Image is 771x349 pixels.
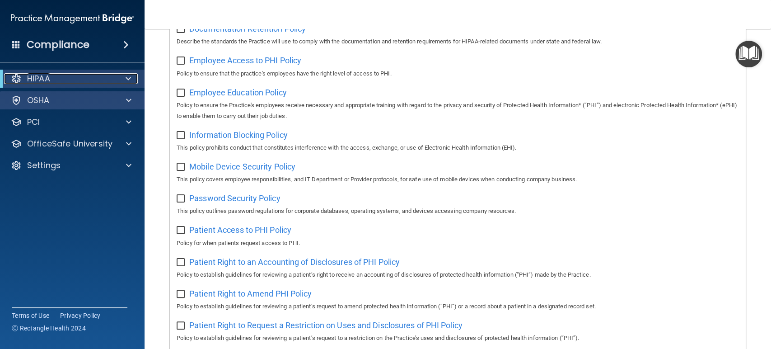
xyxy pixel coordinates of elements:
[189,88,287,97] span: Employee Education Policy
[27,38,89,51] h4: Compliance
[12,324,86,333] span: Ⓒ Rectangle Health 2024
[735,41,762,67] button: Open Resource Center
[177,36,739,47] p: Describe the standards the Practice will use to comply with the documentation and retention requi...
[27,138,112,149] p: OfficeSafe University
[177,269,739,280] p: Policy to establish guidelines for reviewing a patient’s right to receive an accounting of disclo...
[189,130,288,140] span: Information Blocking Policy
[177,100,739,122] p: Policy to ensure the Practice's employees receive necessary and appropriate training with regard ...
[11,160,131,171] a: Settings
[189,321,463,330] span: Patient Right to Request a Restriction on Uses and Disclosures of PHI Policy
[11,117,131,127] a: PCI
[27,160,61,171] p: Settings
[189,193,280,203] span: Password Security Policy
[27,95,50,106] p: OSHA
[60,311,101,320] a: Privacy Policy
[12,311,49,320] a: Terms of Use
[11,73,131,84] a: HIPAA
[189,162,295,171] span: Mobile Device Security Policy
[177,142,739,153] p: This policy prohibits conduct that constitutes interference with the access, exchange, or use of ...
[189,225,291,235] span: Patient Access to PHI Policy
[11,95,131,106] a: OSHA
[11,9,134,28] img: PMB logo
[27,73,50,84] p: HIPAA
[189,24,306,33] span: Documentation Retention Policy
[11,138,131,149] a: OfficeSafe University
[177,206,739,217] p: This policy outlines password regulations for corporate databases, operating systems, and devices...
[27,117,40,127] p: PCI
[177,68,739,79] p: Policy to ensure that the practice's employees have the right level of access to PHI.
[189,56,301,65] span: Employee Access to PHI Policy
[189,289,312,298] span: Patient Right to Amend PHI Policy
[177,238,739,249] p: Policy for when patients request access to PHI.
[177,333,739,344] p: Policy to establish guidelines for reviewing a patient’s request to a restriction on the Practice...
[189,257,400,267] span: Patient Right to an Accounting of Disclosures of PHI Policy
[177,301,739,312] p: Policy to establish guidelines for reviewing a patient’s request to amend protected health inform...
[177,174,739,185] p: This policy covers employee responsibilities, and IT Department or Provider protocols, for safe u...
